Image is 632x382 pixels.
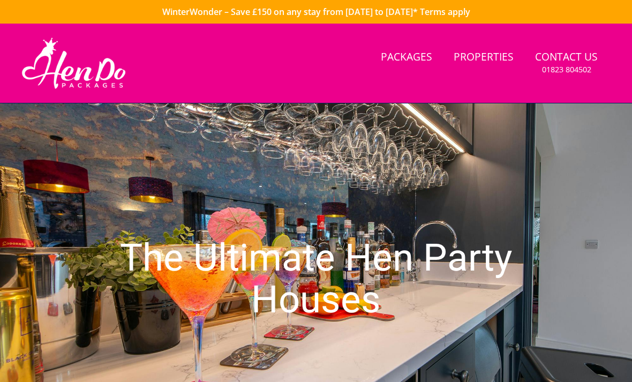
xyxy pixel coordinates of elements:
a: Packages [377,46,437,70]
a: Contact Us01823 804502 [531,46,602,80]
img: Hen Do Packages [17,36,130,90]
a: Properties [449,46,518,70]
small: 01823 804502 [542,64,591,75]
h1: The Ultimate Hen Party Houses [95,215,537,342]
